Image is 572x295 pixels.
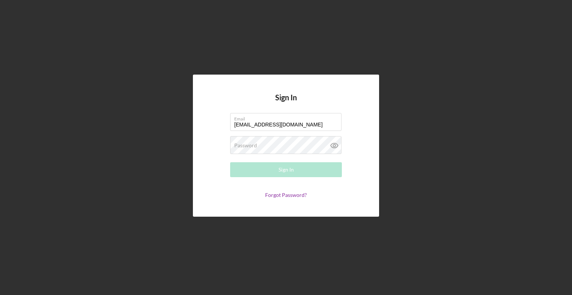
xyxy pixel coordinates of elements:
[265,192,307,198] a: Forgot Password?
[234,142,257,148] label: Password
[234,113,341,122] label: Email
[275,93,297,113] h4: Sign In
[230,162,342,177] button: Sign In
[279,162,294,177] div: Sign In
